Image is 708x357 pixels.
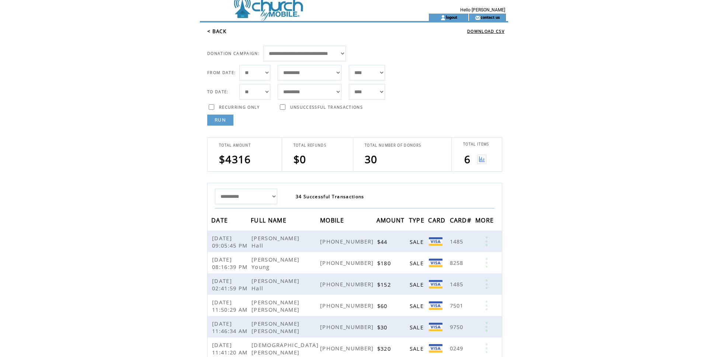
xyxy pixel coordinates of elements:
[450,259,465,266] span: 8258
[219,152,251,166] span: $4316
[219,143,251,148] span: TOTAL AMOUNT
[450,302,465,309] span: 7501
[219,105,260,110] span: RECURRING ONLY
[477,155,486,164] img: View graph
[450,214,473,228] span: CARD#
[320,344,376,352] span: [PHONE_NUMBER]
[251,341,319,356] span: [DEMOGRAPHIC_DATA] [PERSON_NAME]
[251,298,301,313] span: [PERSON_NAME] [PERSON_NAME]
[365,152,378,166] span: 30
[429,237,442,246] img: Visa
[212,320,250,335] span: [DATE] 11:46:34 AM
[207,89,229,94] span: TO DATE:
[450,218,473,222] a: CARD#
[320,302,376,309] span: [PHONE_NUMBER]
[320,214,346,228] span: MOBILE
[377,345,393,352] span: $320
[377,281,393,288] span: $152
[429,280,442,288] img: Visa
[296,193,364,200] span: 34 Successful Transactions
[410,238,426,245] span: SALE
[429,344,442,353] img: VISA
[294,152,306,166] span: $0
[320,280,376,288] span: [PHONE_NUMBER]
[475,15,480,21] img: contact_us_icon.gif
[446,15,457,20] a: logout
[480,15,500,20] a: contact us
[428,214,447,228] span: CARD
[251,277,299,292] span: [PERSON_NAME] Hall
[450,280,465,288] span: 1485
[207,115,233,126] a: RUN
[207,70,236,75] span: FROM DATE:
[251,234,299,249] span: [PERSON_NAME] Hall
[251,218,288,222] a: FULL NAME
[450,238,465,245] span: 1485
[212,341,250,356] span: [DATE] 11:41:20 AM
[211,214,230,228] span: DATE
[211,218,230,222] a: DATE
[320,238,376,245] span: [PHONE_NUMBER]
[409,218,426,222] a: TYPE
[212,298,250,313] span: [DATE] 11:50:29 AM
[365,143,421,148] span: TOTAL NUMBER OF DONORS
[450,344,465,352] span: 0249
[290,105,363,110] span: UNSUCCESSFUL TRANSACTIONS
[410,302,426,309] span: SALE
[207,51,260,56] span: DONATION CAMPAIGN:
[320,218,346,222] a: MOBILE
[377,238,389,245] span: $44
[429,259,442,267] img: Visa
[377,259,393,267] span: $180
[410,323,426,331] span: SALE
[251,214,288,228] span: FULL NAME
[428,218,447,222] a: CARD
[467,29,504,34] a: DOWNLOAD CSV
[410,345,426,352] span: SALE
[212,234,250,249] span: [DATE] 09:05:45 PM
[464,152,471,166] span: 6
[320,323,376,330] span: [PHONE_NUMBER]
[251,256,299,270] span: [PERSON_NAME] Young
[212,256,250,270] span: [DATE] 08:16:39 PM
[377,323,389,331] span: $30
[294,143,326,148] span: TOTAL REFUNDS
[460,7,505,13] span: Hello [PERSON_NAME]
[463,142,489,147] span: TOTAL ITEMS
[207,28,226,35] a: < BACK
[376,214,407,228] span: AMOUNT
[377,302,389,309] span: $60
[320,259,376,266] span: [PHONE_NUMBER]
[440,15,446,21] img: account_icon.gif
[410,259,426,267] span: SALE
[376,218,407,222] a: AMOUNT
[251,320,301,335] span: [PERSON_NAME] [PERSON_NAME]
[450,323,465,330] span: 9750
[429,301,442,310] img: Visa
[429,323,442,331] img: Visa
[410,281,426,288] span: SALE
[475,214,496,228] span: MORE
[212,277,250,292] span: [DATE] 02:41:59 PM
[409,214,426,228] span: TYPE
